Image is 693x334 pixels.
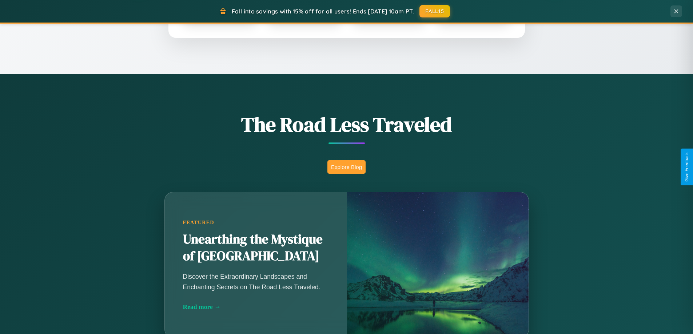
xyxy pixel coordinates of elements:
h1: The Road Less Traveled [128,110,565,138]
button: FALL15 [419,5,450,17]
span: Fall into savings with 15% off for all users! Ends [DATE] 10am PT. [232,8,414,15]
div: Featured [183,220,328,226]
div: Read more → [183,303,328,311]
div: Give Feedback [684,152,689,182]
p: Discover the Extraordinary Landscapes and Enchanting Secrets on The Road Less Traveled. [183,271,328,292]
button: Explore Blog [327,160,366,174]
h2: Unearthing the Mystique of [GEOGRAPHIC_DATA] [183,231,328,265]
